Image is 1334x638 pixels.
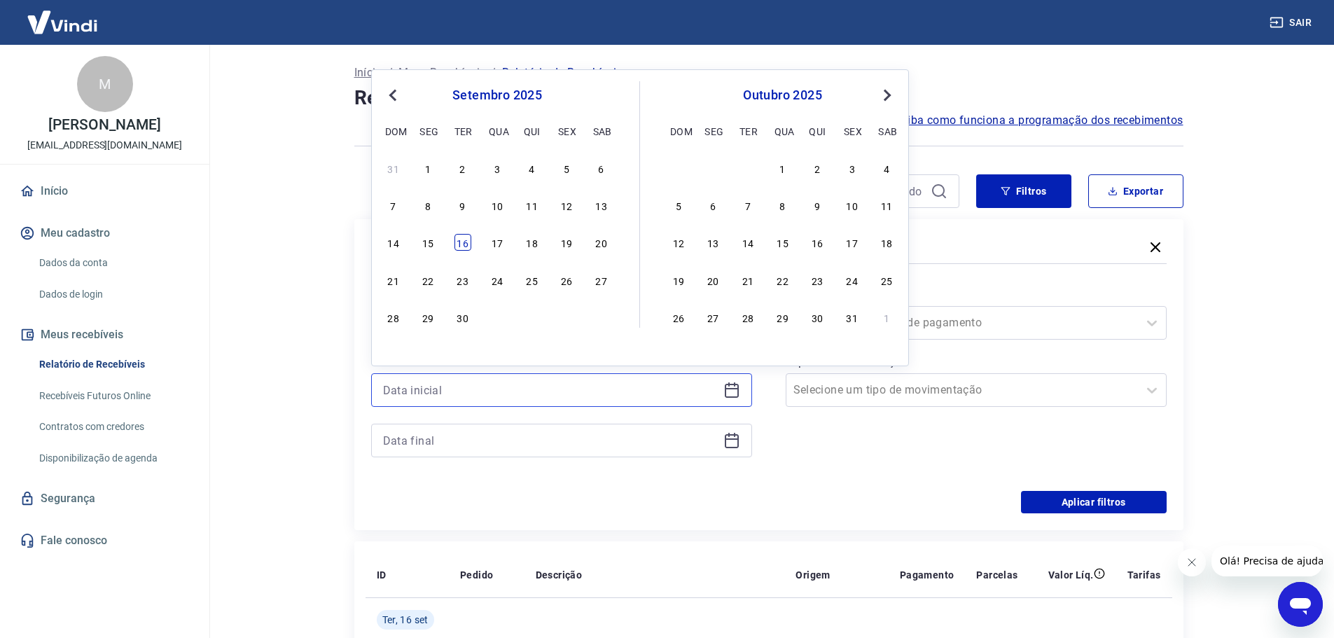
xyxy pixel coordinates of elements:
[1021,491,1167,513] button: Aplicar filtros
[774,123,791,139] div: qua
[489,309,506,326] div: Choose quarta-feira, 1 de outubro de 2025
[739,160,756,176] div: Choose terça-feira, 30 de setembro de 2025
[788,286,1164,303] label: Forma de Pagamento
[17,525,193,556] a: Fale conosco
[739,309,756,326] div: Choose terça-feira, 28 de outubro de 2025
[668,87,897,104] div: outubro 2025
[34,249,193,277] a: Dados da conta
[670,309,687,326] div: Choose domingo, 26 de outubro de 2025
[524,272,541,289] div: Choose quinta-feira, 25 de setembro de 2025
[383,158,611,327] div: month 2025-09
[704,197,721,214] div: Choose segunda-feira, 6 de outubro de 2025
[489,234,506,251] div: Choose quarta-feira, 17 de setembro de 2025
[809,123,826,139] div: qui
[894,112,1183,129] span: Saiba como funciona a programação dos recebimentos
[593,160,610,176] div: Choose sábado, 6 de setembro de 2025
[670,197,687,214] div: Choose domingo, 5 de outubro de 2025
[536,568,583,582] p: Descrição
[704,160,721,176] div: Choose segunda-feira, 29 de setembro de 2025
[17,483,193,514] a: Segurança
[34,350,193,379] a: Relatório de Recebíveis
[17,176,193,207] a: Início
[454,272,471,289] div: Choose terça-feira, 23 de setembro de 2025
[774,309,791,326] div: Choose quarta-feira, 29 de outubro de 2025
[878,234,895,251] div: Choose sábado, 18 de outubro de 2025
[1178,548,1206,576] iframe: Fechar mensagem
[385,234,402,251] div: Choose domingo, 14 de setembro de 2025
[1211,546,1323,576] iframe: Mensagem da empresa
[670,123,687,139] div: dom
[454,160,471,176] div: Choose terça-feira, 2 de setembro de 2025
[670,160,687,176] div: Choose domingo, 28 de setembro de 2025
[502,64,623,81] p: Relatório de Recebíveis
[388,64,393,81] p: /
[558,272,575,289] div: Choose sexta-feira, 26 de setembro de 2025
[844,234,861,251] div: Choose sexta-feira, 17 de outubro de 2025
[809,160,826,176] div: Choose quinta-feira, 2 de outubro de 2025
[795,568,830,582] p: Origem
[704,309,721,326] div: Choose segunda-feira, 27 de outubro de 2025
[8,10,118,21] span: Olá! Precisa de ajuda?
[774,272,791,289] div: Choose quarta-feira, 22 de outubro de 2025
[739,197,756,214] div: Choose terça-feira, 7 de outubro de 2025
[454,234,471,251] div: Choose terça-feira, 16 de setembro de 2025
[558,197,575,214] div: Choose sexta-feira, 12 de setembro de 2025
[489,123,506,139] div: qua
[809,309,826,326] div: Choose quinta-feira, 30 de outubro de 2025
[354,64,382,81] p: Início
[809,234,826,251] div: Choose quinta-feira, 16 de outubro de 2025
[739,272,756,289] div: Choose terça-feira, 21 de outubro de 2025
[878,197,895,214] div: Choose sábado, 11 de outubro de 2025
[593,309,610,326] div: Choose sábado, 4 de outubro de 2025
[844,272,861,289] div: Choose sexta-feira, 24 de outubro de 2025
[383,87,611,104] div: setembro 2025
[844,309,861,326] div: Choose sexta-feira, 31 de outubro de 2025
[558,160,575,176] div: Choose sexta-feira, 5 de setembro de 2025
[384,87,401,104] button: Previous Month
[419,272,436,289] div: Choose segunda-feira, 22 de setembro de 2025
[377,568,387,582] p: ID
[879,87,896,104] button: Next Month
[419,309,436,326] div: Choose segunda-feira, 29 de setembro de 2025
[524,234,541,251] div: Choose quinta-feira, 18 de setembro de 2025
[739,234,756,251] div: Choose terça-feira, 14 de outubro de 2025
[976,568,1017,582] p: Parcelas
[1088,174,1183,208] button: Exportar
[774,234,791,251] div: Choose quarta-feira, 15 de outubro de 2025
[17,319,193,350] button: Meus recebíveis
[1127,568,1161,582] p: Tarifas
[27,138,182,153] p: [EMAIL_ADDRESS][DOMAIN_NAME]
[558,123,575,139] div: sex
[382,613,429,627] span: Ter, 16 set
[704,272,721,289] div: Choose segunda-feira, 20 de outubro de 2025
[524,309,541,326] div: Choose quinta-feira, 2 de outubro de 2025
[878,160,895,176] div: Choose sábado, 4 de outubro de 2025
[1278,582,1323,627] iframe: Botão para abrir a janela de mensagens
[385,309,402,326] div: Choose domingo, 28 de setembro de 2025
[383,380,718,401] input: Data inicial
[774,160,791,176] div: Choose quarta-feira, 1 de outubro de 2025
[34,382,193,410] a: Recebíveis Futuros Online
[976,174,1071,208] button: Filtros
[454,309,471,326] div: Choose terça-feira, 30 de setembro de 2025
[454,197,471,214] div: Choose terça-feira, 9 de setembro de 2025
[398,64,485,81] a: Meus Recebíveis
[878,309,895,326] div: Choose sábado, 1 de novembro de 2025
[385,160,402,176] div: Choose domingo, 31 de agosto de 2025
[593,234,610,251] div: Choose sábado, 20 de setembro de 2025
[739,123,756,139] div: ter
[593,272,610,289] div: Choose sábado, 27 de setembro de 2025
[524,123,541,139] div: qui
[385,272,402,289] div: Choose domingo, 21 de setembro de 2025
[454,123,471,139] div: ter
[419,197,436,214] div: Choose segunda-feira, 8 de setembro de 2025
[354,84,1183,112] h4: Relatório de Recebíveis
[385,123,402,139] div: dom
[593,197,610,214] div: Choose sábado, 13 de setembro de 2025
[1048,568,1094,582] p: Valor Líq.
[34,412,193,441] a: Contratos com credores
[668,158,897,327] div: month 2025-10
[844,123,861,139] div: sex
[900,568,954,582] p: Pagamento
